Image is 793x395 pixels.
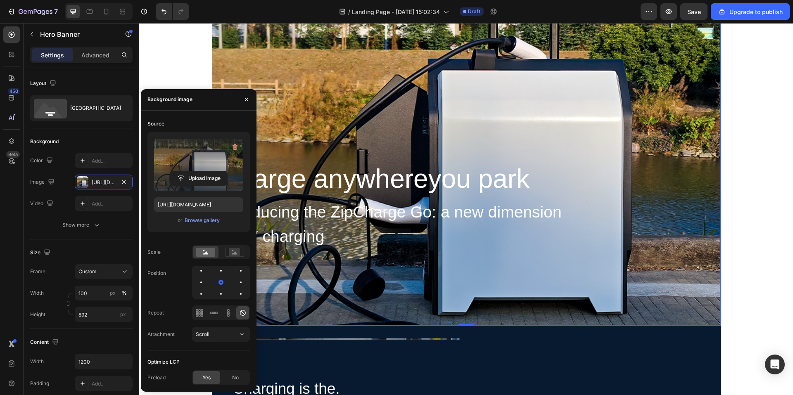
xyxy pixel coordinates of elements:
[70,99,121,118] div: [GEOGRAPHIC_DATA]
[30,138,59,145] div: Background
[92,380,131,388] div: Add...
[147,96,192,103] div: Background image
[156,3,189,20] div: Undo/Redo
[92,179,116,186] div: [URL][DOMAIN_NAME]
[30,268,45,275] label: Frame
[30,358,44,365] div: Width
[185,217,220,224] div: Browse gallery
[30,289,44,297] label: Width
[232,374,239,381] span: No
[154,197,243,212] input: https://example.com/image.jpg
[348,7,350,16] span: /
[192,327,250,342] button: Scroll
[718,7,783,16] div: Upgrade to publish
[62,221,101,229] div: Show more
[147,120,164,128] div: Source
[81,51,109,59] p: Advanced
[30,198,55,209] div: Video
[75,354,132,369] input: Auto
[8,88,20,95] div: 450
[119,288,129,298] button: px
[202,374,211,381] span: Yes
[75,307,133,322] input: px
[687,8,701,15] span: Save
[80,251,128,270] button: Pre-order
[170,171,228,186] button: Upload Image
[108,288,118,298] button: %
[147,248,161,256] div: Scale
[30,311,45,318] label: Height
[178,215,183,225] span: or
[30,380,49,387] div: Padding
[110,289,116,297] div: px
[184,216,220,225] button: Browse gallery
[120,311,126,317] span: px
[30,337,60,348] div: Content
[80,176,440,226] h2: Introducing the ZipCharge Go: a new dimension in EV charging
[40,29,110,39] p: Hero Banner
[147,270,166,277] div: Position
[147,358,180,366] div: Optimize LCP
[75,286,133,300] input: px%
[30,155,55,166] div: Color
[147,331,175,338] div: Attachment
[711,3,790,20] button: Upgrade to publish
[30,247,52,258] div: Size
[54,7,58,17] p: 7
[90,254,118,266] div: Pre-order
[139,23,793,395] iframe: Design area
[92,200,131,208] div: Add...
[122,289,127,297] div: %
[147,309,164,317] div: Repeat
[30,177,56,188] div: Image
[468,8,480,15] span: Draft
[196,331,209,337] span: Scroll
[92,157,131,165] div: Add...
[30,78,58,89] div: Layout
[3,3,62,20] button: 7
[352,7,440,16] span: Landing Page - [DATE] 15:02:34
[30,218,133,232] button: Show more
[147,374,166,381] div: Preload
[680,3,708,20] button: Save
[75,264,133,279] button: Custom
[80,135,440,176] h2: Charge anywhereyou park
[78,268,97,275] span: Custom
[6,151,20,158] div: Beta
[41,51,64,59] p: Settings
[765,355,785,374] div: Open Intercom Messenger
